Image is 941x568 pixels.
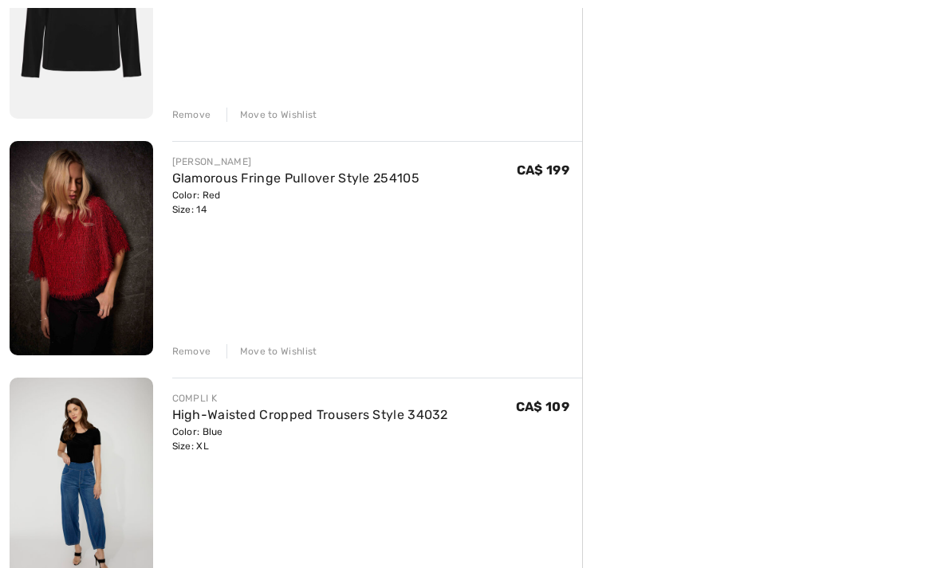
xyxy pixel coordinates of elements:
img: Glamorous Fringe Pullover Style 254105 [10,141,153,355]
div: Move to Wishlist [226,344,317,358]
div: COMPLI K [172,391,448,405]
div: Color: Blue Size: XL [172,425,448,453]
div: Remove [172,344,211,358]
div: Remove [172,108,211,122]
a: Glamorous Fringe Pullover Style 254105 [172,170,419,186]
div: [PERSON_NAME] [172,155,419,169]
span: CA$ 199 [517,163,569,178]
div: Color: Red Size: 14 [172,188,419,217]
span: CA$ 109 [516,399,569,414]
a: High-Waisted Cropped Trousers Style 34032 [172,407,448,422]
div: Move to Wishlist [226,108,317,122]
